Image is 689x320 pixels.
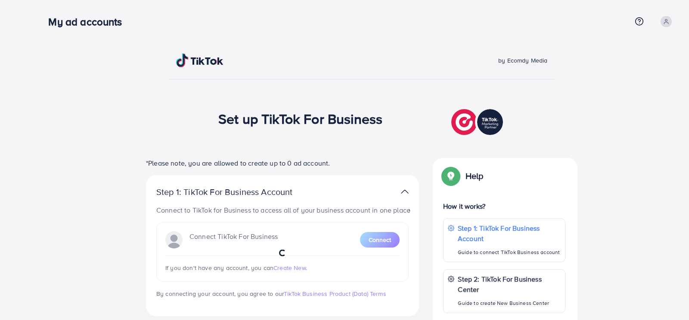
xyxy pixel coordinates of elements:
[401,185,409,198] img: TikTok partner
[498,56,547,65] span: by Ecomdy Media
[218,110,382,127] h1: Set up TikTok For Business
[458,298,561,308] p: Guide to create New Business Center
[156,187,320,197] p: Step 1: TikTok For Business Account
[458,247,561,257] p: Guide to connect TikTok Business account
[458,274,561,295] p: Step 2: TikTok For Business Center
[451,107,505,137] img: TikTok partner
[443,201,565,211] p: How it works?
[176,53,223,67] img: TikTok
[146,158,419,168] p: *Please note, you are allowed to create up to 0 ad account.
[466,171,484,181] p: Help
[443,168,459,184] img: Popup guide
[458,223,561,244] p: Step 1: TikTok For Business Account
[48,16,129,28] h3: My ad accounts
